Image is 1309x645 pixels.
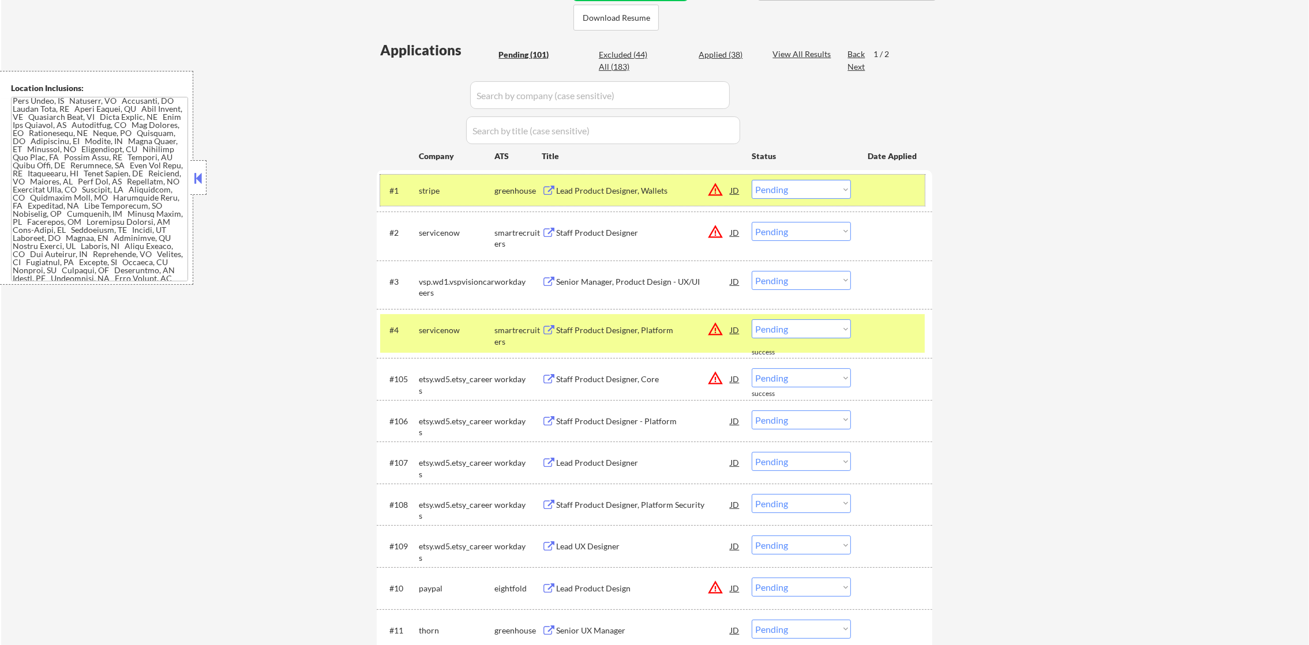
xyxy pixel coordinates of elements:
div: JD [729,222,741,243]
button: Download Resume [573,5,659,31]
div: Location Inclusions: [11,82,189,94]
div: Lead UX Designer [556,541,730,552]
div: JD [729,271,741,292]
div: JD [729,494,741,515]
div: #106 [389,416,410,427]
div: JD [729,319,741,340]
input: Search by title (case sensitive) [466,116,740,144]
div: vsp.wd1.vspvisioncareers [419,276,494,299]
div: Next [847,61,866,73]
div: ATS [494,150,542,162]
div: Senior UX Manager [556,625,730,636]
div: workday [494,374,542,385]
div: etsy.wd5.etsy_careers [419,416,494,438]
div: Staff Product Designer, Platform Security [556,499,730,511]
div: #108 [389,499,410,511]
div: success [752,389,798,399]
div: Staff Product Designer, Platform [556,325,730,336]
div: Back [847,48,866,60]
div: #2 [389,227,410,239]
div: JD [729,535,741,556]
div: servicenow [419,227,494,239]
div: greenhouse [494,625,542,636]
div: greenhouse [494,185,542,197]
div: JD [729,368,741,389]
button: warning_amber [707,579,723,595]
div: stripe [419,185,494,197]
div: success [752,348,798,357]
div: All (183) [599,61,657,73]
div: Pending (101) [498,49,556,61]
div: Applications [380,43,494,57]
button: warning_amber [707,370,723,386]
div: Staff Product Designer - Platform [556,416,730,427]
div: Excluded (44) [599,49,657,61]
div: #3 [389,276,410,288]
div: workday [494,416,542,427]
div: Lead Product Design [556,583,730,594]
div: Title [542,150,741,162]
input: Search by company (case sensitive) [470,81,730,109]
div: etsy.wd5.etsy_careers [419,499,494,522]
div: View All Results [772,48,834,60]
div: Status [752,145,851,166]
div: Staff Product Designer, Core [556,374,730,385]
div: workday [494,541,542,552]
div: smartrecruiters [494,227,542,250]
div: #4 [389,325,410,336]
div: workday [494,276,542,288]
div: etsy.wd5.etsy_careers [419,541,494,563]
div: #105 [389,374,410,385]
button: warning_amber [707,321,723,337]
div: eightfold [494,583,542,594]
div: thorn [419,625,494,636]
div: #10 [389,583,410,594]
div: Company [419,150,494,162]
div: servicenow [419,325,494,336]
button: warning_amber [707,182,723,198]
div: 1 / 2 [873,48,900,60]
div: JD [729,620,741,640]
div: JD [729,578,741,598]
div: #107 [389,457,410,469]
div: JD [729,410,741,431]
button: warning_amber [707,224,723,240]
div: paypal [419,583,494,594]
div: #11 [389,625,410,636]
div: JD [729,180,741,201]
div: Staff Product Designer [556,227,730,239]
div: Date Applied [868,150,918,162]
div: Applied (38) [699,49,756,61]
div: JD [729,452,741,473]
div: Senior Manager, Product Design - UX/UI [556,276,730,288]
div: Lead Product Designer [556,457,730,469]
div: workday [494,499,542,511]
div: #1 [389,185,410,197]
div: #109 [389,541,410,552]
div: smartrecruiters [494,325,542,347]
div: etsy.wd5.etsy_careers [419,374,494,396]
div: workday [494,457,542,469]
div: Lead Product Designer, Wallets [556,185,730,197]
div: etsy.wd5.etsy_careers [419,457,494,480]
